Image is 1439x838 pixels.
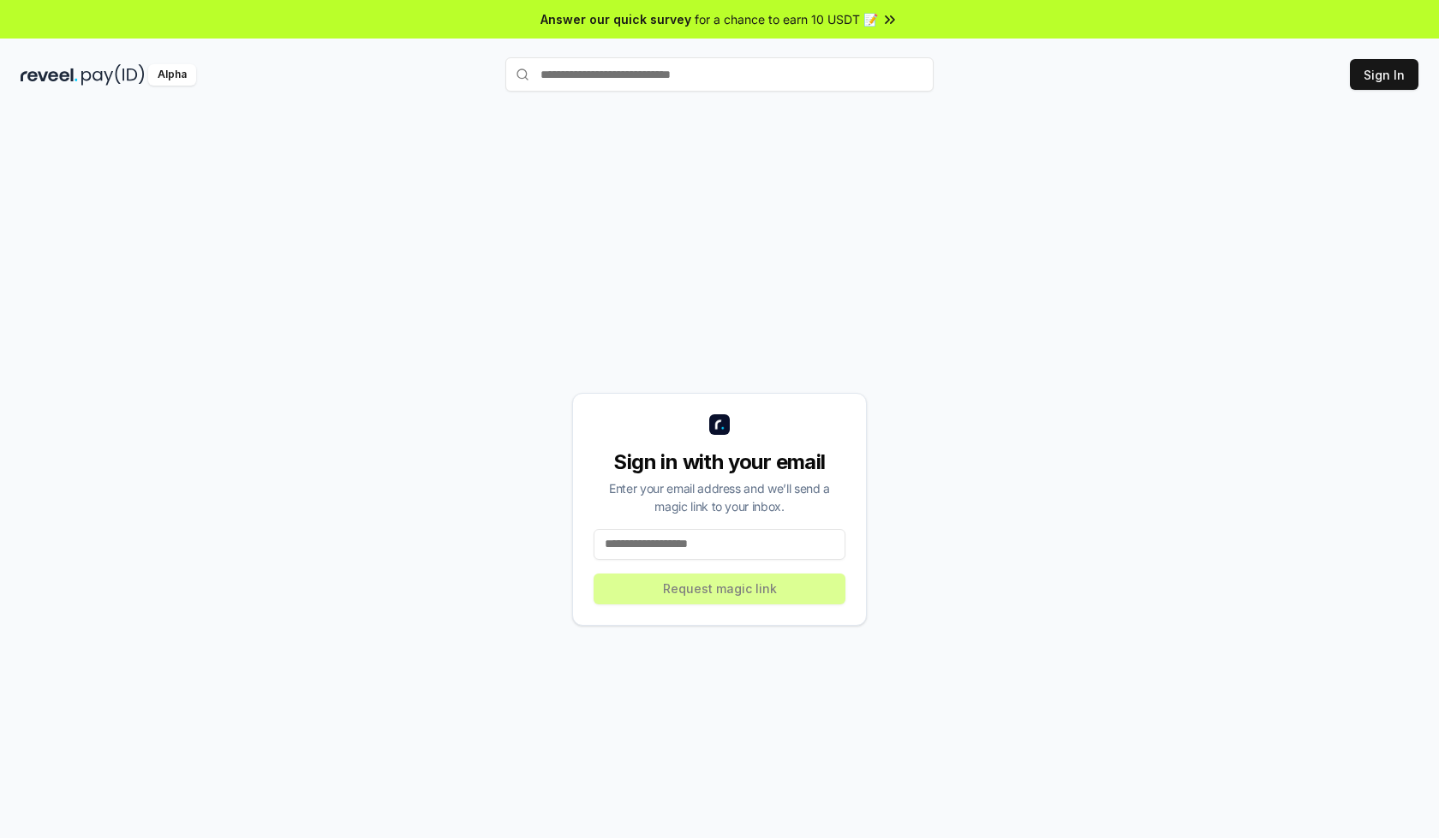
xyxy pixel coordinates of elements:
[1350,59,1418,90] button: Sign In
[540,10,691,28] span: Answer our quick survey
[81,64,145,86] img: pay_id
[594,449,845,476] div: Sign in with your email
[709,414,730,435] img: logo_small
[148,64,196,86] div: Alpha
[695,10,878,28] span: for a chance to earn 10 USDT 📝
[21,64,78,86] img: reveel_dark
[594,479,845,515] div: Enter your email address and we’ll send a magic link to your inbox.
